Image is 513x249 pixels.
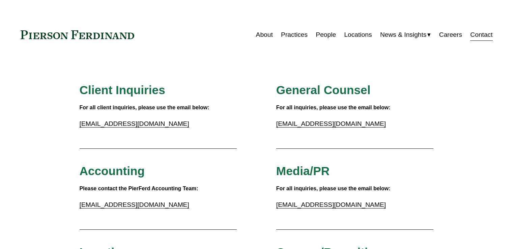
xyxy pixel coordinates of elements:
span: Media/PR [276,164,330,177]
a: About [256,28,273,41]
a: [EMAIL_ADDRESS][DOMAIN_NAME] [276,201,386,208]
a: Contact [470,28,492,41]
strong: For all inquiries, please use the email below: [276,105,391,110]
strong: Please contact the PierFerd Accounting Team: [80,186,198,191]
a: folder dropdown [380,28,431,41]
span: Client Inquiries [80,83,165,96]
a: [EMAIL_ADDRESS][DOMAIN_NAME] [80,201,189,208]
strong: For all client inquiries, please use the email below: [80,105,209,110]
a: [EMAIL_ADDRESS][DOMAIN_NAME] [276,120,386,127]
a: [EMAIL_ADDRESS][DOMAIN_NAME] [80,120,189,127]
a: People [316,28,336,41]
span: Accounting [80,164,145,177]
a: Practices [281,28,308,41]
strong: For all inquiries, please use the email below: [276,186,391,191]
span: General Counsel [276,83,371,96]
a: Locations [344,28,372,41]
a: Careers [439,28,462,41]
span: News & Insights [380,29,427,41]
